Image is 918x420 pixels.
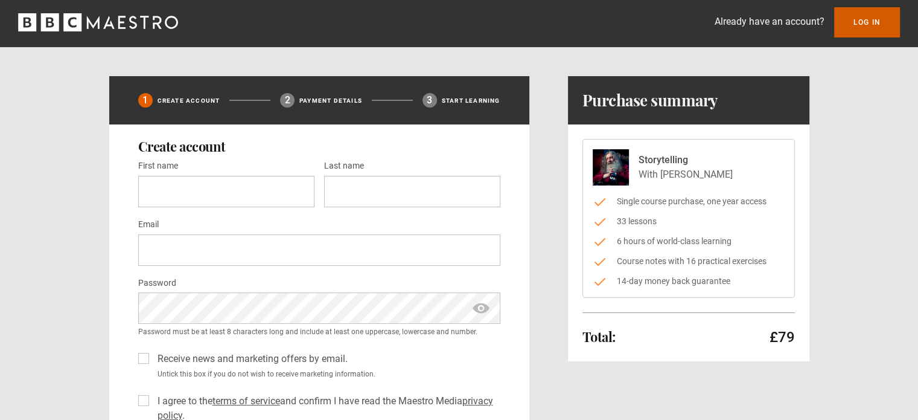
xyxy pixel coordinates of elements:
p: Storytelling [639,153,733,167]
h2: Total: [582,329,616,344]
p: Payment details [299,96,362,105]
p: With [PERSON_NAME] [639,167,733,182]
small: Untick this box if you do not wish to receive marketing information. [153,369,500,380]
p: Create Account [158,96,220,105]
a: Log In [834,7,900,37]
small: Password must be at least 8 characters long and include at least one uppercase, lowercase and num... [138,326,500,337]
p: Already have an account? [715,15,824,29]
li: 14-day money back guarantee [593,275,785,288]
label: Last name [324,159,364,173]
label: Receive news and marketing offers by email. [153,352,348,366]
div: 3 [422,93,437,108]
h1: Purchase summary [582,91,718,110]
h2: Create account [138,139,500,153]
label: Email [138,218,159,232]
div: 2 [280,93,295,108]
svg: BBC Maestro [18,13,178,31]
li: 33 lessons [593,215,785,228]
p: Start learning [442,96,500,105]
label: First name [138,159,178,173]
span: show password [471,292,491,324]
li: Course notes with 16 practical exercises [593,255,785,268]
p: £79 [770,328,795,347]
li: 6 hours of world-class learning [593,235,785,248]
a: terms of service [212,395,280,407]
div: 1 [138,93,153,108]
li: Single course purchase, one year access [593,195,785,208]
label: Password [138,276,176,291]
